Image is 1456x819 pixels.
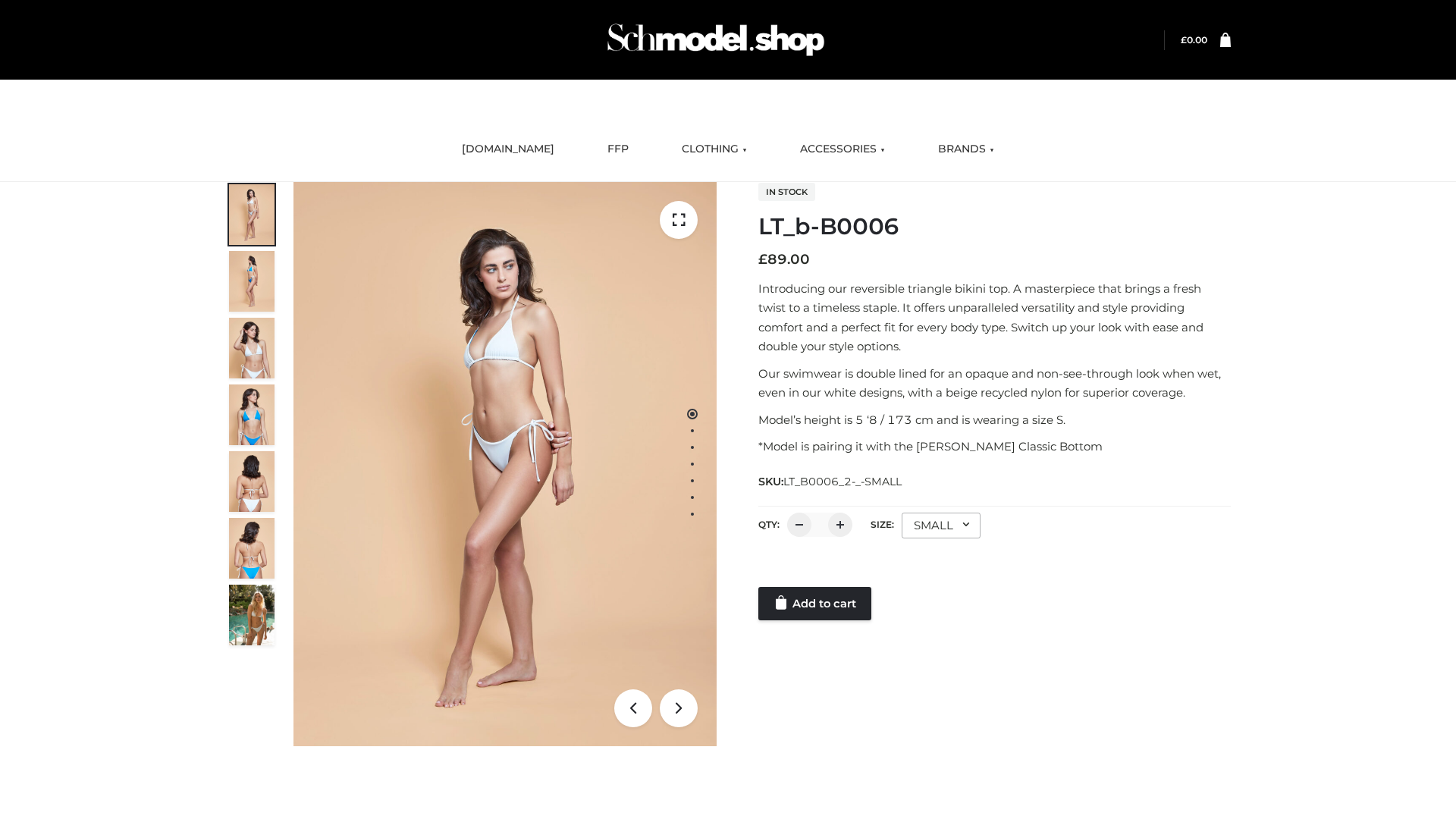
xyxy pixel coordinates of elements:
[670,133,758,166] a: CLOTHING
[1181,34,1207,45] bdi: 0.00
[758,410,1231,430] p: Model’s height is 5 ‘8 / 173 cm and is wearing a size S.
[758,213,1231,240] h1: LT_b-B0006
[229,451,275,512] img: ArielClassicBikiniTop_CloudNine_AzureSky_OW114ECO_7-scaled.jpg
[758,279,1231,356] p: Introducing our reversible triangle bikini top. A masterpiece that brings a fresh twist to a time...
[1181,34,1207,45] a: £0.00
[758,183,815,201] span: In stock
[789,133,896,166] a: ACCESSORIES
[758,437,1231,457] p: *Model is pairing it with the [PERSON_NAME] Classic Bottom
[758,364,1231,403] p: Our swimwear is double lined for an opaque and non-see-through look when wet, even in our white d...
[596,133,640,166] a: FFP
[758,251,767,268] span: £
[1181,34,1187,45] span: £
[450,133,566,166] a: [DOMAIN_NAME]
[229,384,275,445] img: ArielClassicBikiniTop_CloudNine_AzureSky_OW114ECO_4-scaled.jpg
[229,585,275,645] img: Arieltop_CloudNine_AzureSky2.jpg
[758,587,871,620] a: Add to cart
[293,182,717,746] img: ArielClassicBikiniTop_CloudNine_AzureSky_OW114ECO_1
[783,475,902,488] span: LT_B0006_2-_-SMALL
[902,513,981,538] div: SMALL
[758,472,903,491] span: SKU:
[602,10,830,70] img: Schmodel Admin 964
[229,251,275,312] img: ArielClassicBikiniTop_CloudNine_AzureSky_OW114ECO_2-scaled.jpg
[871,519,894,530] label: Size:
[758,251,810,268] bdi: 89.00
[927,133,1006,166] a: BRANDS
[229,184,275,245] img: ArielClassicBikiniTop_CloudNine_AzureSky_OW114ECO_1-scaled.jpg
[229,318,275,378] img: ArielClassicBikiniTop_CloudNine_AzureSky_OW114ECO_3-scaled.jpg
[758,519,780,530] label: QTY:
[229,518,275,579] img: ArielClassicBikiniTop_CloudNine_AzureSky_OW114ECO_8-scaled.jpg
